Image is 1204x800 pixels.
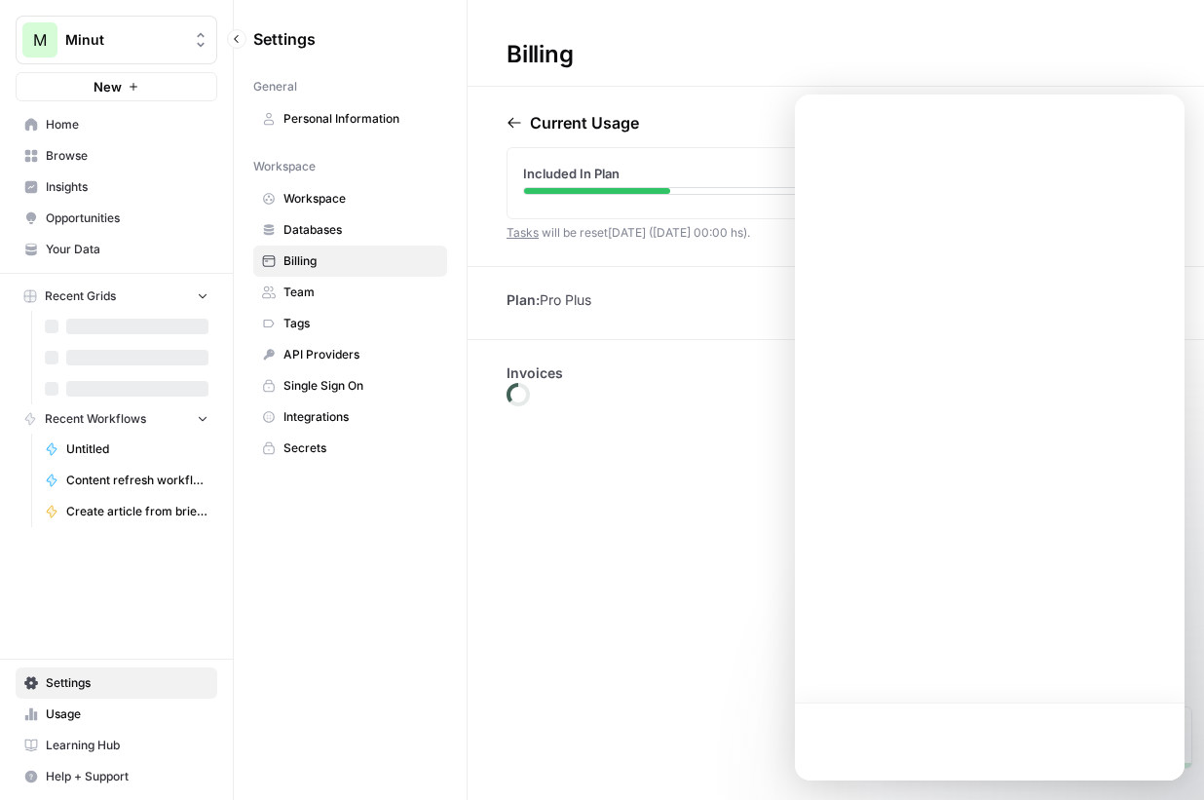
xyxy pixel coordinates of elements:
a: Billing [253,246,447,277]
span: API Providers [283,346,438,363]
a: Opportunities [16,203,217,234]
p: Current Usage [530,111,639,134]
span: Billing [283,252,438,270]
a: Team [253,277,447,308]
a: Personal Information [253,103,447,134]
button: Workspace: Minut [16,16,217,64]
span: Settings [46,674,208,692]
a: Settings [16,667,217,699]
span: Team [283,284,438,301]
a: Tags [253,308,447,339]
span: Integrations [283,408,438,426]
a: Untitled [36,434,217,465]
a: Learning Hub [16,730,217,761]
span: Browse [46,147,208,165]
a: Single Sign On [253,370,447,401]
span: Single Sign On [283,377,438,395]
span: Opportunities [46,210,208,227]
a: Workspace [253,183,447,214]
button: New [16,72,217,101]
span: Insights [46,178,208,196]
a: Create article from brief with review steps [36,496,217,527]
a: Usage [16,699,217,730]
a: Content refresh workflow (3700 credits) [36,465,217,496]
span: General [253,78,297,95]
button: Recent Workflows [16,404,217,434]
p: Invoices [507,363,1165,383]
li: Pro Plus [507,290,591,310]
span: will be reset [DATE] ([DATE] 00:00 hs) . [507,225,750,240]
span: Secrets [283,439,438,457]
span: M [33,28,47,52]
a: Home [16,109,217,140]
span: Minut [65,30,183,50]
span: Create article from brief with review steps [66,503,208,520]
span: Help + Support [46,768,208,785]
span: Content refresh workflow (3700 credits) [66,472,208,489]
a: Integrations [253,401,447,433]
div: Billing [468,39,612,70]
a: Your Data [16,234,217,265]
span: Tags [283,315,438,332]
span: New [94,77,122,96]
span: Untitled [66,440,208,458]
span: Databases [283,221,438,239]
span: Personal Information [283,110,438,128]
span: Included In Plan [523,164,620,183]
button: Help + Support [16,761,217,792]
span: Plan: [507,291,540,308]
span: Learning Hub [46,737,208,754]
a: Insights [16,171,217,203]
span: Settings [253,27,316,51]
a: Secrets [253,433,447,464]
a: Databases [253,214,447,246]
a: Tasks [507,225,539,240]
span: Recent Workflows [45,410,146,428]
span: Usage [46,705,208,723]
span: Workspace [283,190,438,208]
span: Workspace [253,158,316,175]
a: Browse [16,140,217,171]
span: Recent Grids [45,287,116,305]
span: Home [46,116,208,133]
span: Your Data [46,241,208,258]
a: API Providers [253,339,447,370]
button: Recent Grids [16,282,217,311]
